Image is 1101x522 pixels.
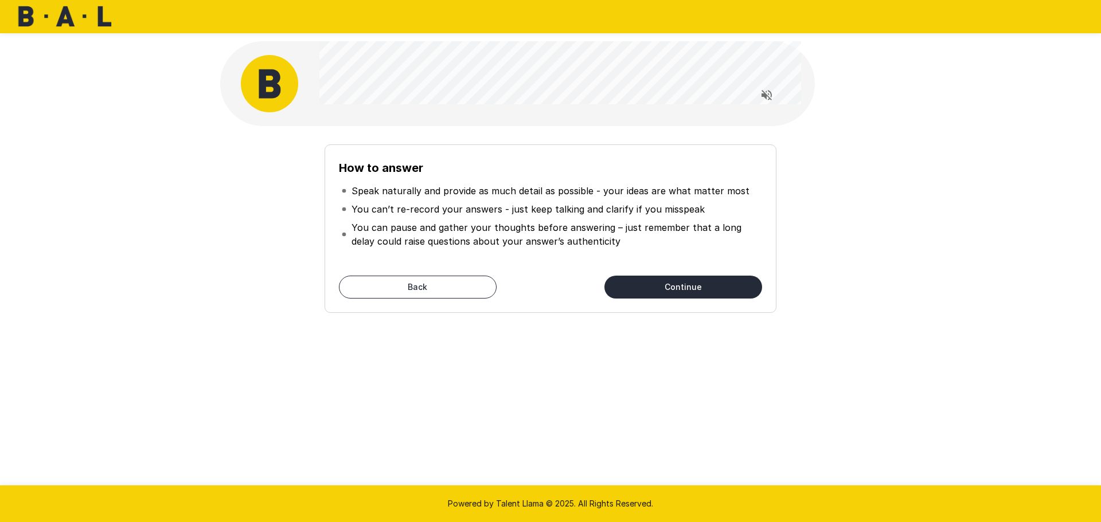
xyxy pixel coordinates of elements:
p: Speak naturally and provide as much detail as possible - your ideas are what matter most [352,184,749,198]
p: Powered by Talent Llama © 2025. All Rights Reserved. [14,498,1087,509]
button: Read questions aloud [755,84,778,107]
b: How to answer [339,161,423,175]
button: Back [339,276,497,299]
button: Continue [604,276,762,299]
p: You can’t re-record your answers - just keep talking and clarify if you misspeak [352,202,705,216]
p: You can pause and gather your thoughts before answering – just remember that a long delay could r... [352,221,760,248]
img: bal_avatar.png [241,55,298,112]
